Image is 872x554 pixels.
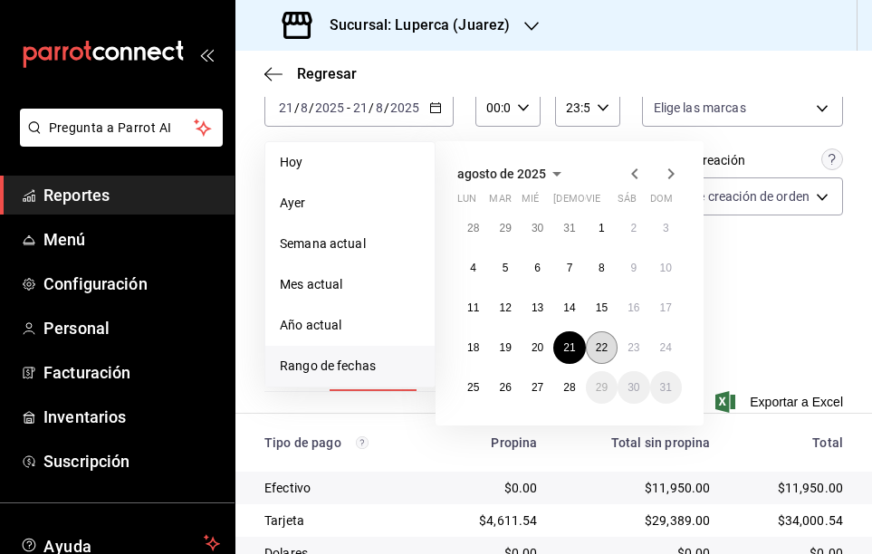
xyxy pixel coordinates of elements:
[499,381,511,394] abbr: 26 de agosto de 2025
[630,222,637,234] abbr: 2 de agosto de 2025
[384,100,389,115] span: /
[650,252,682,284] button: 10 de agosto de 2025
[499,301,511,314] abbr: 12 de agosto de 2025
[553,291,585,324] button: 14 de agosto de 2025
[660,301,672,314] abbr: 17 de agosto de 2025
[650,193,673,212] abbr: domingo
[618,371,649,404] button: 30 de agosto de 2025
[628,381,639,394] abbr: 30 de agosto de 2025
[618,212,649,244] button: 2 de agosto de 2025
[522,212,553,244] button: 30 de julio de 2025
[567,511,711,530] div: $29,389.00
[534,262,541,274] abbr: 6 de agosto de 2025
[719,391,843,413] button: Exportar a Excel
[280,275,420,294] span: Mes actual
[43,360,220,385] span: Facturación
[650,371,682,404] button: 31 de agosto de 2025
[297,65,357,82] span: Regresar
[315,14,510,36] h3: Sucursal: Luperca (Juarez)
[449,479,538,497] div: $0.00
[449,435,538,450] div: Propina
[389,100,420,115] input: ----
[663,222,669,234] abbr: 3 de agosto de 2025
[467,381,479,394] abbr: 25 de agosto de 2025
[563,381,575,394] abbr: 28 de agosto de 2025
[280,153,420,172] span: Hoy
[489,252,521,284] button: 5 de agosto de 2025
[449,511,538,530] div: $4,611.54
[43,316,220,340] span: Personal
[457,193,476,212] abbr: lunes
[347,100,350,115] span: -
[199,47,214,62] button: open_drawer_menu
[280,234,420,253] span: Semana actual
[489,371,521,404] button: 26 de agosto de 2025
[596,341,608,354] abbr: 22 de agosto de 2025
[596,301,608,314] abbr: 15 de agosto de 2025
[563,341,575,354] abbr: 21 de agosto de 2025
[553,371,585,404] button: 28 de agosto de 2025
[650,212,682,244] button: 3 de agosto de 2025
[457,291,489,324] button: 11 de agosto de 2025
[503,262,509,274] abbr: 5 de agosto de 2025
[457,371,489,404] button: 25 de agosto de 2025
[650,331,682,364] button: 24 de agosto de 2025
[563,301,575,314] abbr: 14 de agosto de 2025
[457,331,489,364] button: 18 de agosto de 2025
[489,212,521,244] button: 29 de julio de 2025
[499,341,511,354] abbr: 19 de agosto de 2025
[49,119,195,138] span: Pregunta a Parrot AI
[522,331,553,364] button: 20 de agosto de 2025
[618,252,649,284] button: 9 de agosto de 2025
[553,193,660,212] abbr: jueves
[499,222,511,234] abbr: 29 de julio de 2025
[489,331,521,364] button: 19 de agosto de 2025
[43,449,220,473] span: Suscripción
[43,272,220,296] span: Configuración
[586,252,618,284] button: 8 de agosto de 2025
[457,167,546,181] span: agosto de 2025
[563,222,575,234] abbr: 31 de julio de 2025
[628,341,639,354] abbr: 23 de agosto de 2025
[489,291,521,324] button: 12 de agosto de 2025
[660,341,672,354] abbr: 24 de agosto de 2025
[532,301,543,314] abbr: 13 de agosto de 2025
[739,479,843,497] div: $11,950.00
[457,212,489,244] button: 28 de julio de 2025
[467,301,479,314] abbr: 11 de agosto de 2025
[532,222,543,234] abbr: 30 de julio de 2025
[553,252,585,284] button: 7 de agosto de 2025
[739,435,843,450] div: Total
[522,193,539,212] abbr: miércoles
[470,262,476,274] abbr: 4 de agosto de 2025
[567,262,573,274] abbr: 7 de agosto de 2025
[467,222,479,234] abbr: 28 de julio de 2025
[630,262,637,274] abbr: 9 de agosto de 2025
[599,222,605,234] abbr: 1 de agosto de 2025
[586,193,600,212] abbr: viernes
[457,163,568,185] button: agosto de 2025
[13,131,223,150] a: Pregunta a Parrot AI
[628,301,639,314] abbr: 16 de agosto de 2025
[309,100,314,115] span: /
[522,291,553,324] button: 13 de agosto de 2025
[553,212,585,244] button: 31 de julio de 2025
[278,100,294,115] input: --
[264,435,420,450] div: Tipo de pago
[567,479,711,497] div: $11,950.00
[489,193,511,212] abbr: martes
[739,511,843,530] div: $34,000.54
[294,100,300,115] span: /
[586,212,618,244] button: 1 de agosto de 2025
[567,435,711,450] div: Total sin propina
[599,262,605,274] abbr: 8 de agosto de 2025
[654,99,746,117] span: Elige las marcas
[314,100,345,115] input: ----
[532,341,543,354] abbr: 20 de agosto de 2025
[586,371,618,404] button: 29 de agosto de 2025
[660,262,672,274] abbr: 10 de agosto de 2025
[280,194,420,213] span: Ayer
[20,109,223,147] button: Pregunta a Parrot AI
[650,291,682,324] button: 17 de agosto de 2025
